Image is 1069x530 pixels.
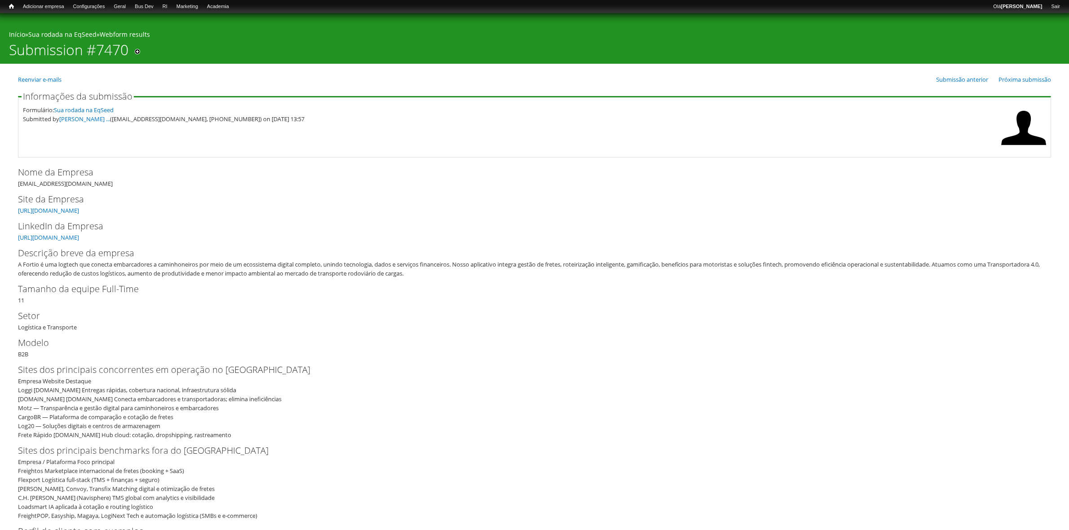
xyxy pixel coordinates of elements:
a: Início [4,2,18,11]
img: Foto de Thiago Moreira dos Santos [1001,105,1046,150]
a: Submissão anterior [936,75,988,83]
div: Empresa / Plataforma Foco principal Freightos Marketplace internacional de fretes (booking + SaaS... [18,457,1045,520]
a: Marketing [172,2,202,11]
span: Início [9,3,14,9]
label: Sites dos principais benchmarks fora do [GEOGRAPHIC_DATA] [18,444,1036,457]
label: Tamanho da equipe Full-Time [18,282,1036,296]
div: » » [9,30,1060,41]
a: [URL][DOMAIN_NAME] [18,233,79,241]
div: 11 [18,282,1051,305]
label: Modelo [18,336,1036,350]
a: Academia [202,2,233,11]
a: Bus Dev [130,2,158,11]
div: [EMAIL_ADDRESS][DOMAIN_NAME] [18,166,1051,188]
a: Adicionar empresa [18,2,69,11]
div: A Fortio é uma logtech que conecta embarcadores a caminhoneiros por meio de um ecossistema digita... [18,260,1045,278]
a: Sua rodada na EqSeed [54,106,114,114]
div: Logística e Transporte [18,309,1051,332]
label: Site da Empresa [18,193,1036,206]
a: Sair [1047,2,1065,11]
a: Olá[PERSON_NAME] [989,2,1047,11]
label: LinkedIn da Empresa [18,219,1036,233]
strong: [PERSON_NAME] [1001,4,1042,9]
div: B2B [18,336,1051,359]
div: Empresa Website Destaque Loggi [DOMAIN_NAME] Entregas rápidas, cobertura nacional, infraestrutura... [18,377,1045,439]
label: Descrição breve da empresa [18,246,1036,260]
div: Submitted by ([EMAIL_ADDRESS][DOMAIN_NAME], [PHONE_NUMBER]) on [DATE] 13:57 [23,114,997,123]
a: Geral [109,2,130,11]
a: Reenviar e-mails [18,75,62,83]
a: RI [158,2,172,11]
label: Sites dos principais concorrentes em operação no [GEOGRAPHIC_DATA] [18,363,1036,377]
legend: Informações da submissão [22,92,134,101]
a: [URL][DOMAIN_NAME] [18,206,79,215]
label: Nome da Empresa [18,166,1036,179]
a: Ver perfil do usuário. [1001,144,1046,152]
h1: Submission #7470 [9,41,128,64]
div: Formulário: [23,105,997,114]
a: Configurações [69,2,110,11]
a: [PERSON_NAME] ... [59,115,110,123]
a: Webform results [100,30,150,39]
label: Setor [18,309,1036,323]
a: Próxima submissão [999,75,1051,83]
a: Início [9,30,25,39]
a: Sua rodada na EqSeed [28,30,97,39]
